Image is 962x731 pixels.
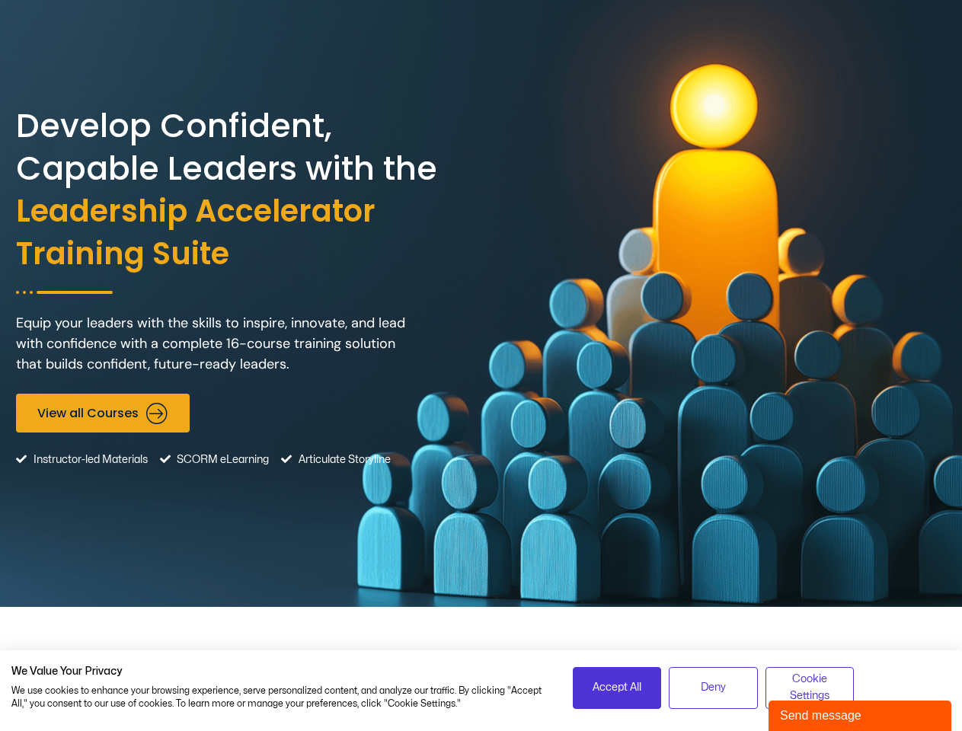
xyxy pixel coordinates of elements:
[295,440,391,479] span: Articulate Storyline
[573,667,662,709] button: Accept all cookies
[16,105,478,276] h2: Develop Confident, Capable Leaders with the
[37,406,139,420] span: View all Courses
[11,665,550,678] h2: We Value Your Privacy
[765,667,855,709] button: Adjust cookie preferences
[593,679,641,696] span: Accept All
[775,671,845,705] span: Cookie Settings
[173,440,269,479] span: SCORM eLearning
[11,685,550,710] p: We use cookies to enhance your browsing experience, serve personalized content, and analyze our t...
[769,697,954,731] iframe: chat widget
[669,667,758,709] button: Deny all cookies
[30,440,148,479] span: Instructor-led Materials
[16,394,190,433] a: View all Courses
[16,313,412,375] p: Equip your leaders with the skills to inspire, innovate, and lead with confidence with a complete...
[16,190,478,276] span: Leadership Accelerator Training Suite
[701,679,726,696] span: Deny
